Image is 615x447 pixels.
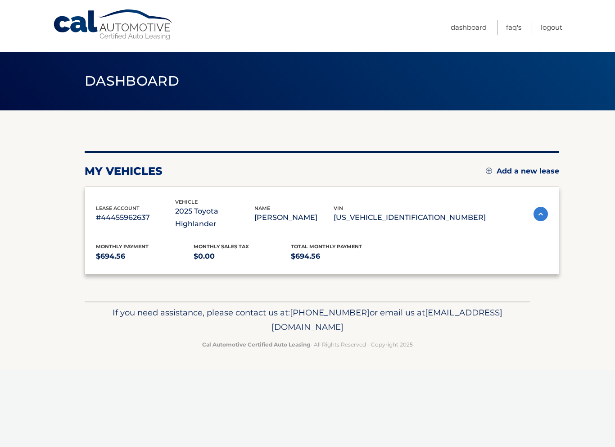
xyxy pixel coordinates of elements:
span: [PHONE_NUMBER] [290,307,370,318]
p: - All Rights Reserved - Copyright 2025 [90,340,525,349]
span: [EMAIL_ADDRESS][DOMAIN_NAME] [271,307,502,332]
span: name [254,205,270,211]
span: Monthly Payment [96,243,149,250]
p: If you need assistance, please contact us at: or email us at [90,306,525,334]
p: [US_VEHICLE_IDENTIFICATION_NUMBER] [334,211,486,224]
span: Total Monthly Payment [291,243,362,250]
a: Dashboard [451,20,487,35]
strong: Cal Automotive Certified Auto Leasing [202,341,310,348]
p: [PERSON_NAME] [254,211,334,224]
p: #44455962637 [96,211,175,224]
p: 2025 Toyota Highlander [175,205,254,230]
img: add.svg [486,168,492,174]
a: Logout [541,20,562,35]
p: $0.00 [194,250,291,263]
p: $694.56 [96,250,194,263]
a: Add a new lease [486,167,559,176]
a: FAQ's [506,20,521,35]
span: vin [334,205,343,211]
a: Cal Automotive [53,9,174,41]
span: lease account [96,205,140,211]
span: Dashboard [85,73,179,89]
span: vehicle [175,199,198,205]
h2: my vehicles [85,164,163,178]
p: $694.56 [291,250,389,263]
img: accordion-active.svg [534,207,548,221]
span: Monthly sales Tax [194,243,249,250]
